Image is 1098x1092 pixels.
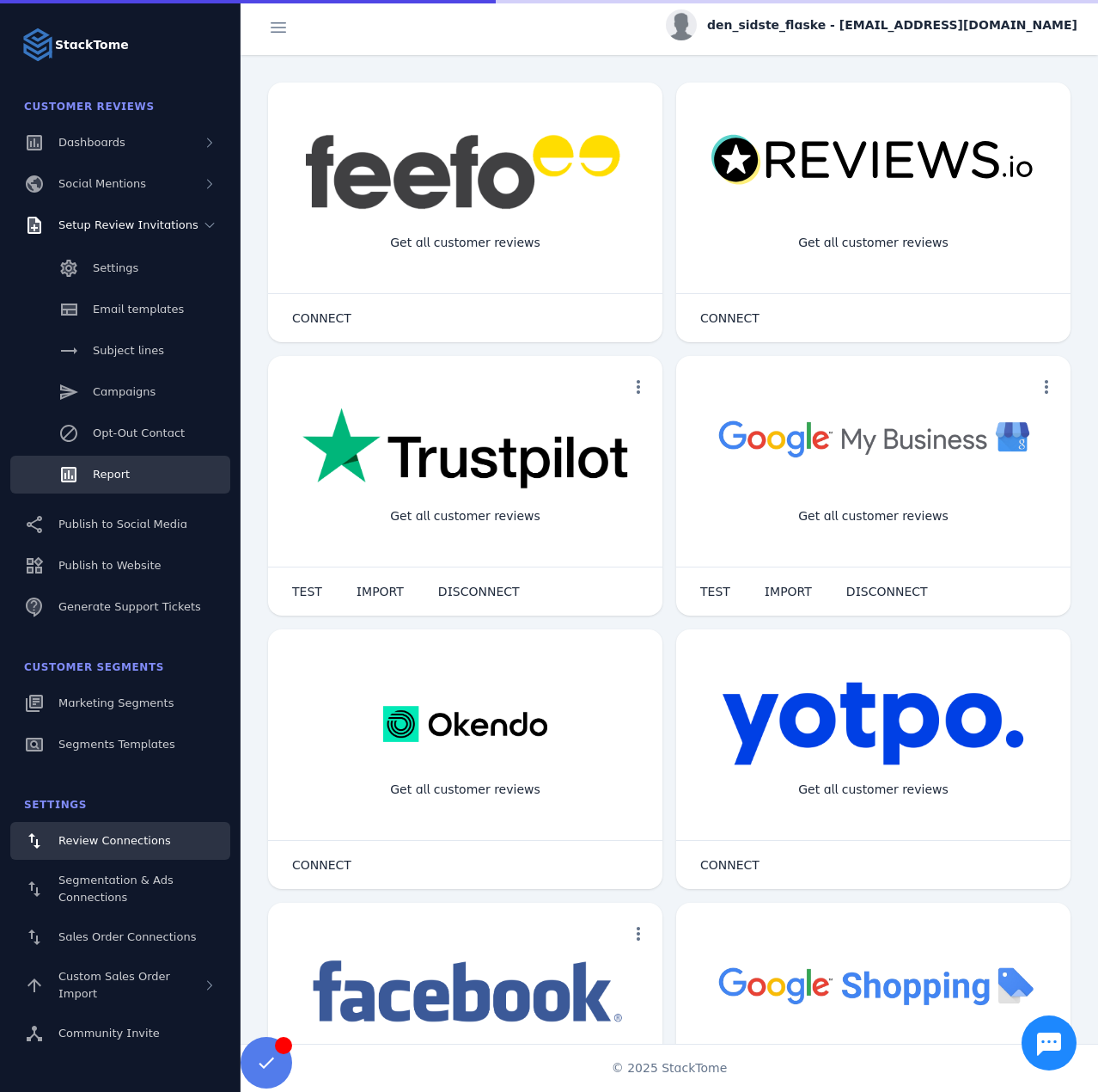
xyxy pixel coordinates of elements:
[383,681,547,767] img: okendo.webp
[275,301,369,335] button: CONNECT
[438,586,520,598] span: DISCONNECT
[421,574,537,609] button: DISCONNECT
[58,600,201,613] span: Generate Support Tickets
[55,36,129,54] strong: StackTome
[275,848,369,882] button: CONNECT
[339,574,421,609] button: IMPORT
[711,134,1036,187] img: reviewsio.svg
[765,586,812,598] span: IMPORT
[24,101,155,113] span: Customer Reviews
[93,468,130,481] span: Report
[58,874,174,904] span: Segmentation & Ads Connections
[10,291,230,328] a: Email templates
[666,9,1077,40] button: den_sidste_flaske - [EMAIL_ADDRESS][DOMAIN_NAME]
[621,917,656,951] button: more
[846,586,928,598] span: DISCONNECT
[58,738,175,751] span: Segments Templates
[784,220,962,266] div: Get all customer reviews
[10,414,230,452] a: Opt-Out Contact
[747,574,829,609] button: IMPORT
[292,859,351,871] span: CONNECT
[683,574,747,609] button: TEST
[10,1015,230,1052] a: Community Invite
[58,834,171,847] span: Review Connections
[58,218,198,231] span: Setup Review Invitations
[93,344,164,357] span: Subject lines
[93,385,156,398] span: Campaigns
[58,559,161,572] span: Publish to Website
[707,16,1077,34] span: den_sidste_flaske - [EMAIL_ADDRESS][DOMAIN_NAME]
[302,134,628,210] img: feefo.png
[683,301,777,335] button: CONNECT
[93,261,138,274] span: Settings
[58,177,146,190] span: Social Mentions
[10,863,230,915] a: Segmentation & Ads Connections
[58,930,196,943] span: Sales Order Connections
[784,494,962,539] div: Get all customer reviews
[784,767,962,813] div: Get all customer reviews
[58,136,125,149] span: Dashboards
[10,726,230,764] a: Segments Templates
[58,970,170,1000] span: Custom Sales Order Import
[275,574,339,609] button: TEST
[1029,370,1064,404] button: more
[93,303,184,316] span: Email templates
[711,954,1036,1015] img: googleshopping.png
[621,370,656,404] button: more
[302,954,628,1031] img: facebook.png
[700,586,730,598] span: TEST
[10,684,230,722] a: Marketing Segments
[10,249,230,287] a: Settings
[21,28,55,62] img: Logo image
[357,586,404,598] span: IMPORT
[58,696,174,709] span: Marketing Segments
[376,494,554,539] div: Get all customer reviews
[10,918,230,956] a: Sales Order Connections
[10,373,230,411] a: Campaigns
[10,822,230,860] a: Review Connections
[700,859,759,871] span: CONNECT
[829,574,945,609] button: DISCONNECT
[93,426,185,439] span: Opt-Out Contact
[612,1059,728,1077] span: © 2025 StackTome
[711,408,1036,469] img: googlebusiness.png
[302,408,628,492] img: trustpilot.png
[58,518,187,531] span: Publish to Social Media
[292,312,351,324] span: CONNECT
[24,661,164,673] span: Customer Segments
[10,456,230,494] a: Report
[683,848,777,882] button: CONNECT
[58,1027,160,1040] span: Community Invite
[10,506,230,543] a: Publish to Social Media
[666,9,697,40] img: profile.jpg
[376,220,554,266] div: Get all customer reviews
[722,681,1025,767] img: yotpo.png
[700,312,759,324] span: CONNECT
[292,586,322,598] span: TEST
[376,767,554,813] div: Get all customer reviews
[10,588,230,626] a: Generate Support Tickets
[772,1040,974,1086] div: Import Products from Google
[24,799,87,811] span: Settings
[10,547,230,585] a: Publish to Website
[10,332,230,370] a: Subject lines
